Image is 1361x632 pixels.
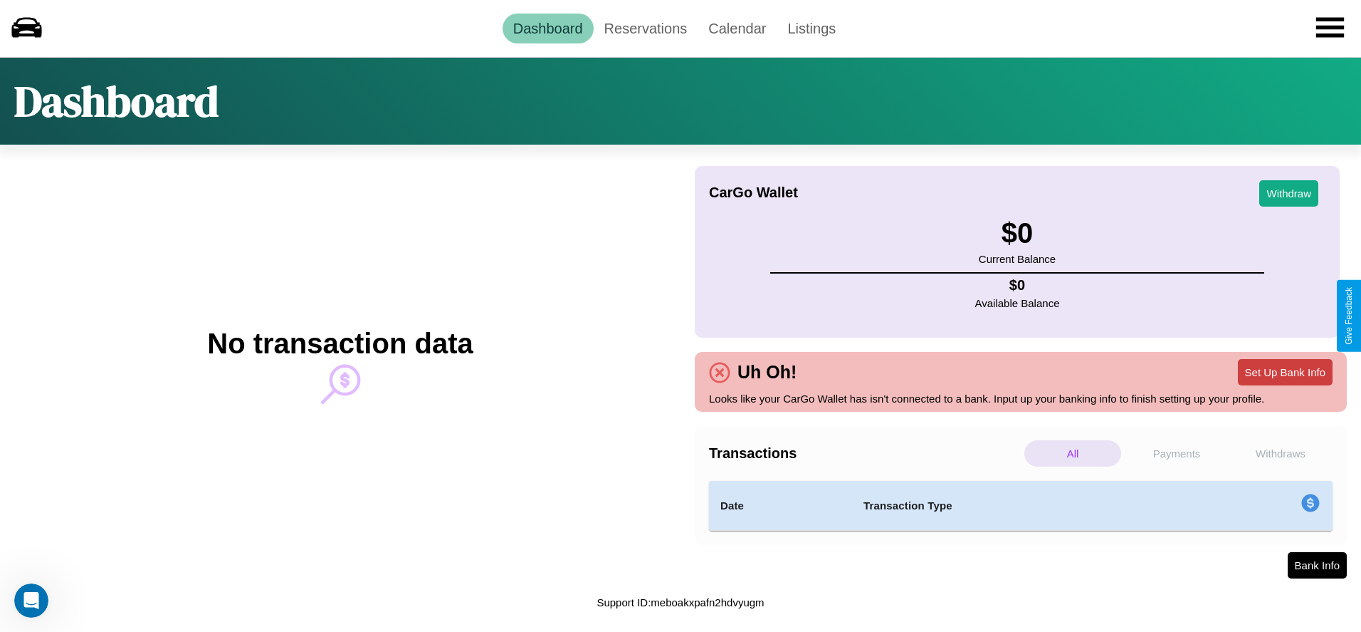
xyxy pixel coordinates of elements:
p: Available Balance [975,294,1060,313]
p: Withdraws [1232,440,1329,467]
a: Reservations [594,14,698,43]
button: Withdraw [1259,180,1318,207]
a: Calendar [698,14,777,43]
table: simple table [709,481,1333,531]
p: Looks like your CarGo Wallet has isn't connected to a bank. Input up your banking info to finish ... [709,389,1333,408]
p: Current Balance [979,249,1056,269]
h2: No transaction data [207,328,473,360]
div: Give Feedback [1344,287,1354,345]
h4: CarGo Wallet [709,185,798,201]
h4: Uh Oh! [730,362,804,383]
h4: Transaction Type [863,497,1185,514]
iframe: Intercom live chat [14,584,48,618]
p: All [1024,440,1121,467]
button: Set Up Bank Info [1238,359,1333,385]
button: Bank Info [1288,552,1347,579]
p: Payments [1128,440,1225,467]
h4: Transactions [709,445,1021,462]
h4: Date [720,497,841,514]
h1: Dashboard [14,72,219,130]
a: Listings [777,14,846,43]
h3: $ 0 [979,217,1056,249]
p: Support ID: meboakxpafn2hdvyugm [597,593,764,612]
a: Dashboard [503,14,594,43]
h4: $ 0 [975,277,1060,294]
